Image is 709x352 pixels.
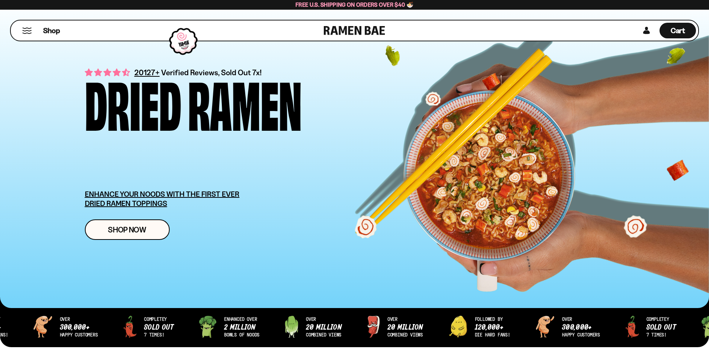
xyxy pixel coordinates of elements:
[108,226,146,234] span: Shop Now
[22,28,32,34] button: Mobile Menu Trigger
[85,219,170,240] a: Shop Now
[296,1,413,8] span: Free U.S. Shipping on Orders over $40 🍜
[188,76,302,127] div: Ramen
[660,20,696,41] div: Cart
[43,26,60,36] span: Shop
[43,23,60,38] a: Shop
[85,76,181,127] div: Dried
[671,26,685,35] span: Cart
